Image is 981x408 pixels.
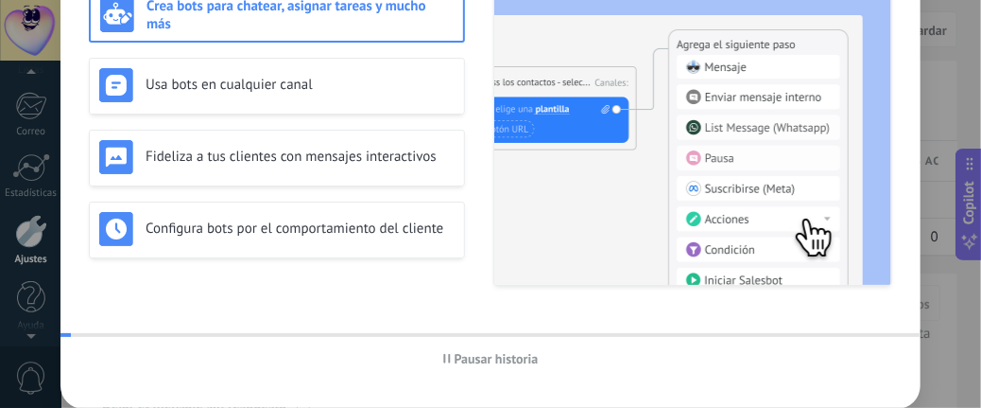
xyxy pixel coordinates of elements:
[146,148,455,166] h3: Fideliza a tus clientes con mensajes interactivos
[146,76,455,94] h3: Usa bots en cualquier canal
[455,352,539,365] span: Pausar historia
[146,220,455,238] h3: Configura bots por el comportamiento del cliente
[435,345,547,373] button: Pausar historia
